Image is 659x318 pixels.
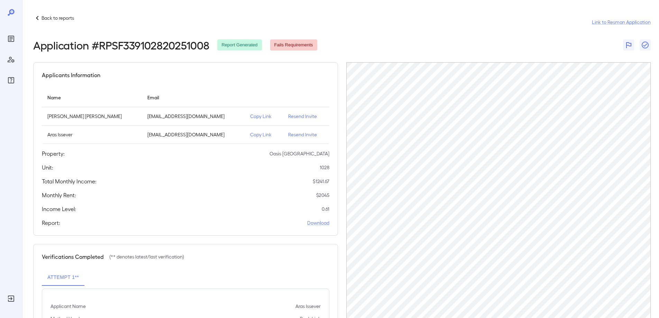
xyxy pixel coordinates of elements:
p: (** denotes latest/last verification) [109,253,184,260]
p: Copy Link [250,131,277,138]
div: Log Out [6,293,17,304]
p: 1028 [320,164,329,171]
h5: Applicants Information [42,71,100,79]
p: [EMAIL_ADDRESS][DOMAIN_NAME] [147,113,239,120]
p: Resend Invite [288,113,323,120]
p: Aras Issever [47,131,136,138]
th: Name [42,88,142,107]
button: Attempt 1** [42,269,84,286]
h2: Application # RPSF339102820251008 [33,39,209,51]
h5: Property: [42,149,65,158]
div: FAQ [6,75,17,86]
div: Reports [6,33,17,44]
p: $ 1241.67 [313,178,329,185]
h5: Income Level: [42,205,76,213]
h5: Verifications Completed [42,253,104,261]
button: Close Report [640,39,651,51]
p: Copy Link [250,113,277,120]
p: Back to reports [42,15,74,21]
p: 0.61 [322,206,329,212]
span: Fails Requirements [270,42,317,48]
h5: Report: [42,219,60,227]
p: [PERSON_NAME] [PERSON_NAME] [47,113,136,120]
h5: Total Monthly Income: [42,177,97,185]
div: Manage Users [6,54,17,65]
th: Email [142,88,245,107]
button: Flag Report [623,39,634,51]
p: Oasis [GEOGRAPHIC_DATA] [269,150,329,157]
h5: Unit: [42,163,53,172]
p: Applicant Name [51,303,86,310]
span: Report Generated [217,42,262,48]
p: [EMAIL_ADDRESS][DOMAIN_NAME] [147,131,239,138]
p: Resend Invite [288,131,323,138]
a: Link to Resman Application [592,19,651,26]
p: Aras Issever [295,303,321,310]
table: simple table [42,88,329,144]
a: Download [307,219,329,226]
h5: Monthly Rent: [42,191,76,199]
p: $ 2045 [316,192,329,199]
